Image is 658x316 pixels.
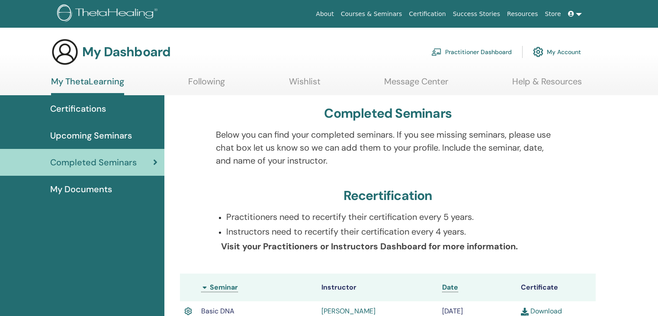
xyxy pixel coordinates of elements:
p: Instructors need to recertify their certification every 4 years. [226,225,560,238]
img: cog.svg [533,45,543,59]
img: logo.png [57,4,160,24]
a: Success Stories [449,6,504,22]
a: Download [521,306,562,316]
th: Certificate [517,274,596,301]
span: Basic DNA [201,306,234,316]
span: Certifications [50,102,106,115]
a: Help & Resources [512,76,582,93]
a: Date [442,283,458,292]
img: generic-user-icon.jpg [51,38,79,66]
span: Upcoming Seminars [50,129,132,142]
a: Certification [405,6,449,22]
a: My Account [533,42,581,61]
p: Below you can find your completed seminars. If you see missing seminars, please use chat box let ... [216,128,560,167]
span: My Documents [50,183,112,196]
a: Wishlist [289,76,321,93]
p: Practitioners need to recertify their certification every 5 years. [226,210,560,223]
h3: Recertification [343,188,433,203]
img: download.svg [521,308,529,316]
h3: Completed Seminars [324,106,452,121]
a: Courses & Seminars [337,6,406,22]
th: Instructor [317,274,438,301]
a: Message Center [384,76,448,93]
img: chalkboard-teacher.svg [431,48,442,56]
a: Resources [504,6,542,22]
a: My ThetaLearning [51,76,124,95]
a: Following [188,76,225,93]
a: About [312,6,337,22]
a: Practitioner Dashboard [431,42,512,61]
b: Visit your Practitioners or Instructors Dashboard for more information. [221,241,518,252]
a: Store [542,6,565,22]
a: [PERSON_NAME] [321,306,376,316]
span: Completed Seminars [50,156,137,169]
h3: My Dashboard [82,44,170,60]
